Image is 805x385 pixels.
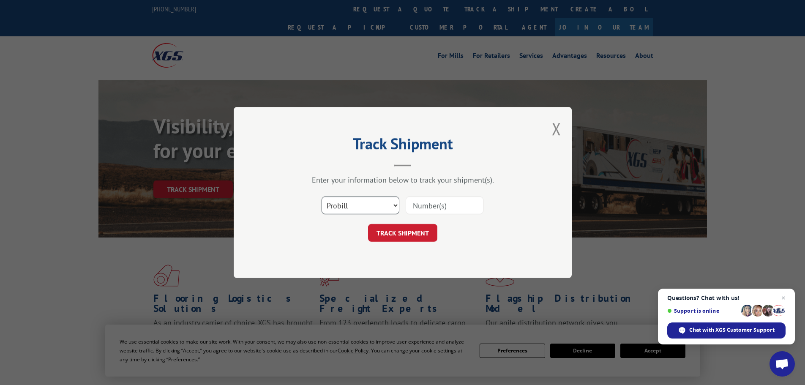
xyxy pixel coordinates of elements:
[276,175,529,185] div: Enter your information below to track your shipment(s).
[667,322,786,339] div: Chat with XGS Customer Support
[406,197,483,214] input: Number(s)
[667,295,786,301] span: Questions? Chat with us!
[689,326,775,334] span: Chat with XGS Customer Support
[770,351,795,377] div: Open chat
[368,224,437,242] button: TRACK SHIPMENT
[667,308,738,314] span: Support is online
[778,293,789,303] span: Close chat
[552,117,561,140] button: Close modal
[276,138,529,154] h2: Track Shipment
